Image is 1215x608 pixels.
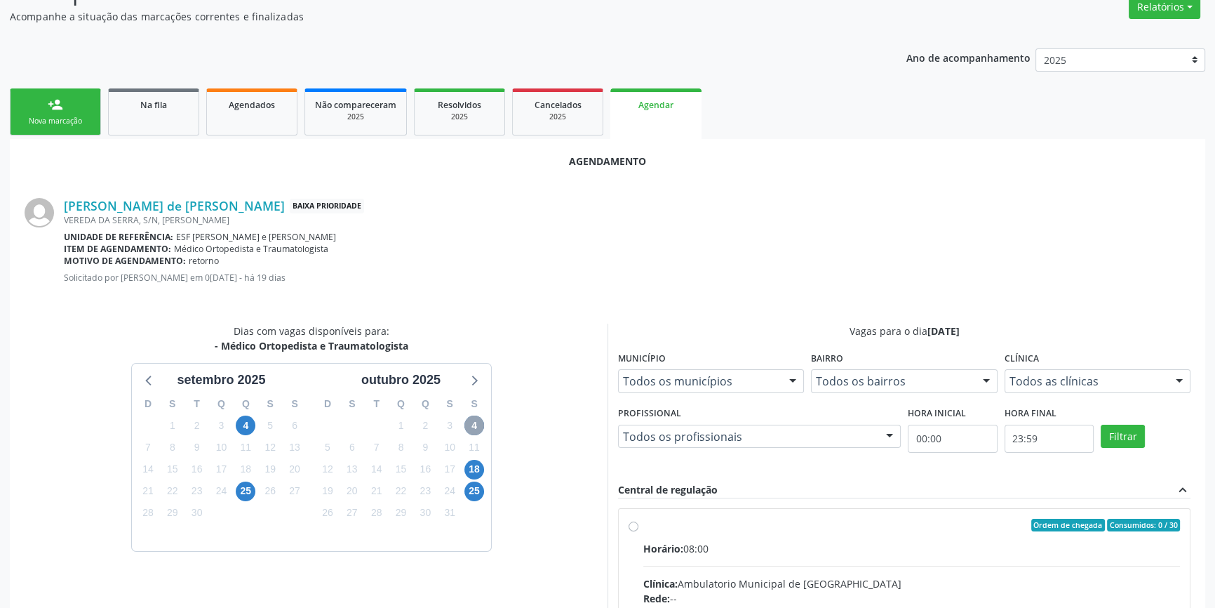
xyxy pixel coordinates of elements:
[64,243,171,255] b: Item de agendamento:
[643,542,683,555] span: Horário:
[258,393,283,415] div: S
[643,541,1180,556] div: 08:00
[908,425,998,453] input: Selecione o horário
[229,99,275,111] span: Agendados
[283,393,307,415] div: S
[138,482,158,501] span: domingo, 21 de setembro de 2025
[260,482,280,501] span: sexta-feira, 26 de setembro de 2025
[816,374,968,388] span: Todos os bairros
[215,338,408,353] div: - Médico Ortopedista e Traumatologista
[367,503,387,523] span: terça-feira, 28 de outubro de 2025
[138,503,158,523] span: domingo, 28 de setembro de 2025
[342,503,362,523] span: segunda-feira, 27 de outubro de 2025
[391,437,410,457] span: quarta-feira, 8 de outubro de 2025
[440,416,459,435] span: sexta-feira, 3 de outubro de 2025
[623,374,775,388] span: Todos os municípios
[189,255,219,267] span: retorno
[367,437,387,457] span: terça-feira, 7 de outubro de 2025
[389,393,413,415] div: Q
[464,482,484,501] span: sábado, 25 de outubro de 2025
[464,437,484,457] span: sábado, 11 de outubro de 2025
[318,482,337,501] span: domingo, 19 de outubro de 2025
[290,199,364,213] span: Baixa Prioridade
[415,503,435,523] span: quinta-feira, 30 de outubro de 2025
[415,482,435,501] span: quinta-feira, 23 de outubro de 2025
[184,393,209,415] div: T
[367,460,387,480] span: terça-feira, 14 de outubro de 2025
[342,460,362,480] span: segunda-feira, 13 de outubro de 2025
[138,460,158,480] span: domingo, 14 de setembro de 2025
[163,460,182,480] span: segunda-feira, 15 de setembro de 2025
[211,460,231,480] span: quarta-feira, 17 de setembro de 2025
[138,437,158,457] span: domingo, 7 de setembro de 2025
[285,437,304,457] span: sábado, 13 de setembro de 2025
[618,482,718,498] div: Central de regulação
[20,116,90,126] div: Nova marcação
[643,591,1180,606] div: --
[440,503,459,523] span: sexta-feira, 31 de outubro de 2025
[342,437,362,457] span: segunda-feira, 6 de outubro de 2025
[1101,425,1145,449] button: Filtrar
[318,460,337,480] span: domingo, 12 de outubro de 2025
[623,430,872,444] span: Todos os profissionais
[209,393,234,415] div: Q
[638,99,673,111] span: Agendar
[318,437,337,457] span: domingo, 5 de outubro de 2025
[643,577,678,590] span: Clínica:
[908,403,966,425] label: Hora inicial
[163,416,182,435] span: segunda-feira, 1 de setembro de 2025
[340,393,364,415] div: S
[140,99,167,111] span: Na fila
[906,48,1031,66] p: Ano de acompanhamento
[391,416,410,435] span: quarta-feira, 1 de outubro de 2025
[462,393,487,415] div: S
[440,482,459,501] span: sexta-feira, 24 de outubro de 2025
[236,460,255,480] span: quinta-feira, 18 de setembro de 2025
[438,99,481,111] span: Resolvidos
[260,437,280,457] span: sexta-feira, 12 de setembro de 2025
[367,482,387,501] span: terça-feira, 21 de outubro de 2025
[48,97,63,112] div: person_add
[424,112,495,122] div: 2025
[163,437,182,457] span: segunda-feira, 8 de setembro de 2025
[136,393,161,415] div: D
[187,503,207,523] span: terça-feira, 30 de setembro de 2025
[171,371,271,390] div: setembro 2025
[643,592,670,605] span: Rede:
[187,416,207,435] span: terça-feira, 2 de setembro de 2025
[315,112,396,122] div: 2025
[464,460,484,480] span: sábado, 18 de outubro de 2025
[236,482,255,501] span: quinta-feira, 25 de setembro de 2025
[1005,403,1056,425] label: Hora final
[391,503,410,523] span: quarta-feira, 29 de outubro de 2025
[176,231,336,243] span: ESF [PERSON_NAME] e [PERSON_NAME]
[316,393,340,415] div: D
[415,437,435,457] span: quinta-feira, 9 de outubro de 2025
[1175,482,1190,498] i: expand_less
[618,403,681,425] label: Profissional
[285,416,304,435] span: sábado, 6 de setembro de 2025
[523,112,593,122] div: 2025
[10,9,847,24] p: Acompanhe a situação das marcações correntes e finalizadas
[643,576,1180,591] div: Ambulatorio Municipal de [GEOGRAPHIC_DATA]
[391,482,410,501] span: quarta-feira, 22 de outubro de 2025
[415,460,435,480] span: quinta-feira, 16 de outubro de 2025
[391,460,410,480] span: quarta-feira, 15 de outubro de 2025
[215,324,408,353] div: Dias com vagas disponíveis para:
[236,416,255,435] span: quinta-feira, 4 de setembro de 2025
[174,243,328,255] span: Médico Ortopedista e Traumatologista
[535,99,582,111] span: Cancelados
[1009,374,1162,388] span: Todos as clínicas
[163,503,182,523] span: segunda-feira, 29 de setembro de 2025
[618,348,666,370] label: Município
[260,460,280,480] span: sexta-feira, 19 de setembro de 2025
[1031,519,1105,531] span: Ordem de chegada
[318,503,337,523] span: domingo, 26 de outubro de 2025
[64,255,186,267] b: Motivo de agendamento:
[25,198,54,227] img: img
[260,416,280,435] span: sexta-feira, 5 de setembro de 2025
[234,393,258,415] div: Q
[356,371,446,390] div: outubro 2025
[187,437,207,457] span: terça-feira, 9 de setembro de 2025
[927,324,960,338] span: [DATE]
